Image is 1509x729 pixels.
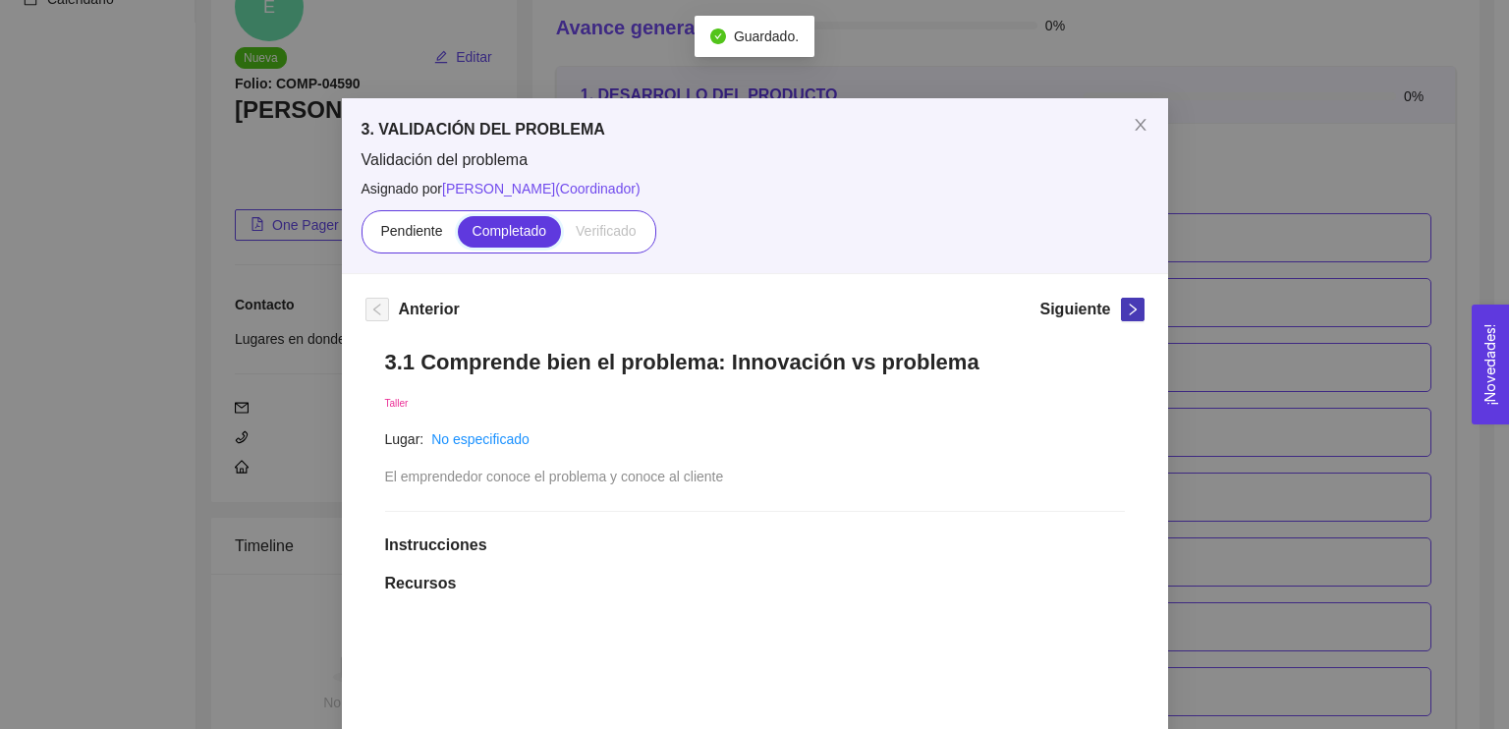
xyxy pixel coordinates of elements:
[442,181,641,196] span: [PERSON_NAME] ( Coordinador )
[431,431,530,447] a: No especificado
[710,28,726,44] span: check-circle
[399,298,460,321] h5: Anterior
[1133,117,1148,133] span: close
[365,298,389,321] button: left
[362,178,1148,199] span: Asignado por
[380,223,442,239] span: Pendiente
[1113,98,1168,153] button: Close
[385,469,724,484] span: El emprendedor conoce el problema y conoce al cliente
[1122,303,1144,316] span: right
[1472,305,1509,424] button: Open Feedback Widget
[385,349,1125,375] h1: 3.1 Comprende bien el problema: Innovación vs problema
[734,28,799,44] span: Guardado.
[362,118,1148,141] h5: 3. VALIDACIÓN DEL PROBLEMA
[385,428,424,450] article: Lugar:
[1039,298,1110,321] h5: Siguiente
[576,223,636,239] span: Verificado
[1121,298,1145,321] button: right
[385,574,1125,593] h1: Recursos
[362,149,1148,171] span: Validación del problema
[385,535,1125,555] h1: Instrucciones
[473,223,547,239] span: Completado
[385,398,409,409] span: Taller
